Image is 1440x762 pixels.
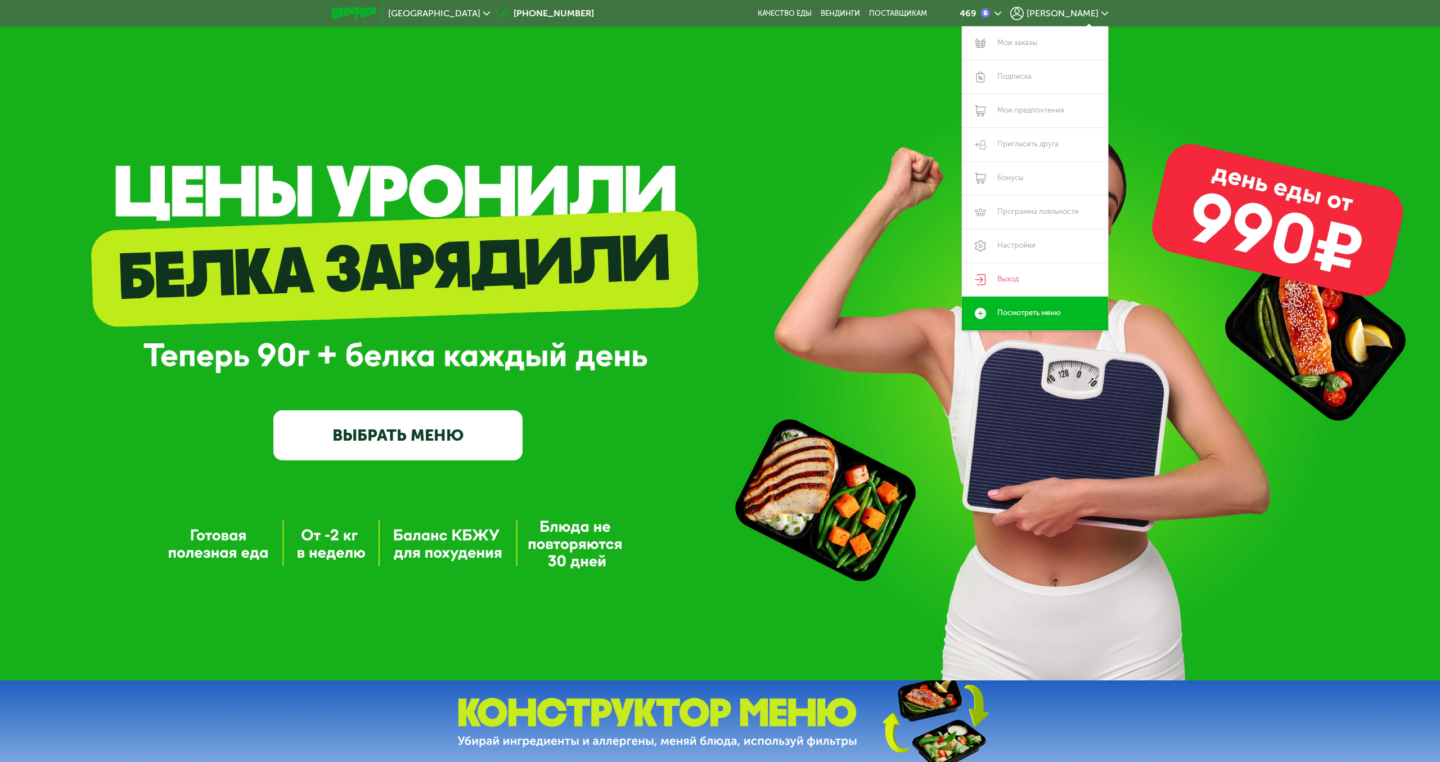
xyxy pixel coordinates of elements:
div: 469 [960,9,976,18]
a: Мои заказы [962,26,1108,60]
a: Бонусы [962,162,1108,195]
div: поставщикам [869,9,927,18]
a: Подписка [962,60,1108,94]
a: Вендинги [821,9,860,18]
a: [PHONE_NUMBER] [496,7,594,20]
a: Качество еды [758,9,812,18]
a: Программа лояльности [962,195,1108,229]
a: Настройки [962,229,1108,263]
a: Выход [962,263,1108,297]
span: [GEOGRAPHIC_DATA] [388,9,480,18]
a: Мои предпочтения [962,94,1108,128]
a: Посмотреть меню [962,297,1108,330]
a: ВЫБРАТЬ МЕНЮ [273,410,523,460]
a: Пригласить друга [962,128,1108,162]
span: [PERSON_NAME] [1027,9,1099,18]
